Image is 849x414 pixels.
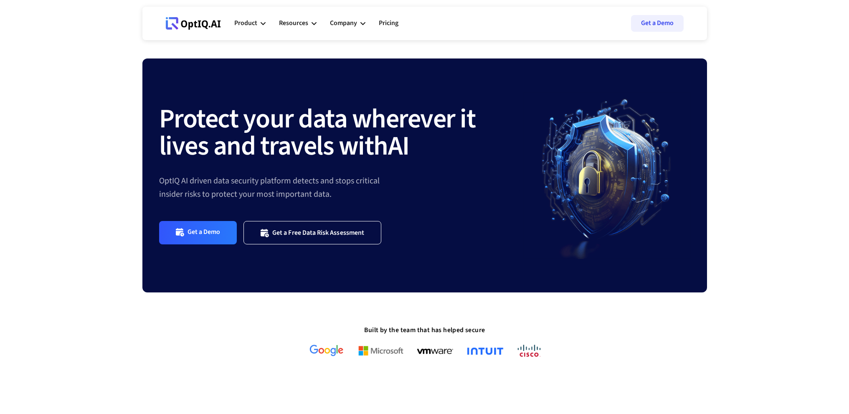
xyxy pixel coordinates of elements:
[379,11,398,36] a: Pricing
[234,18,257,29] div: Product
[159,174,523,201] div: OptIQ AI driven data security platform detects and stops critical insider risks to protect your m...
[234,11,266,36] div: Product
[279,18,308,29] div: Resources
[279,11,317,36] div: Resources
[272,229,364,237] div: Get a Free Data Risk Assessment
[631,15,684,32] a: Get a Demo
[243,221,381,244] a: Get a Free Data Risk Assessment
[388,127,409,165] strong: AI
[188,228,220,237] div: Get a Demo
[364,325,485,335] strong: Built by the team that has helped secure
[166,11,221,36] a: Webflow Homepage
[159,221,237,244] a: Get a Demo
[330,18,357,29] div: Company
[159,100,476,165] strong: Protect your data wherever it lives and travels with
[330,11,365,36] div: Company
